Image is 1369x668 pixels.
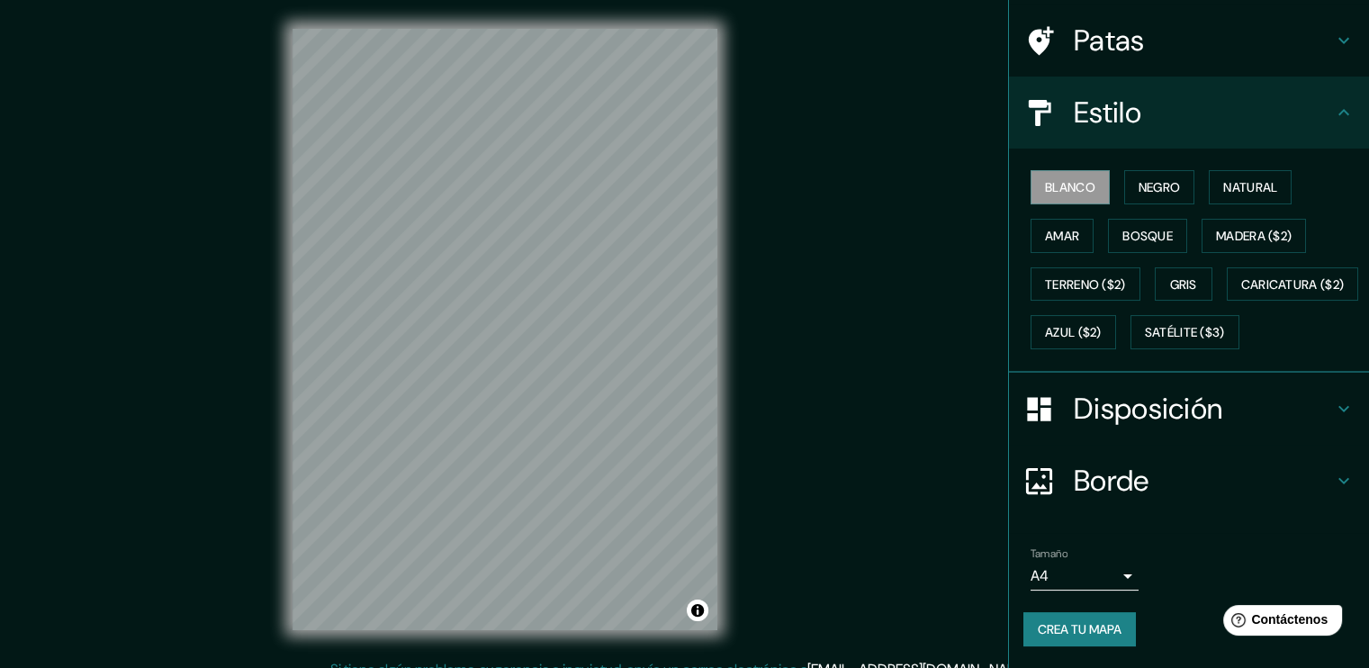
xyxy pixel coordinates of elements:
[1074,22,1145,59] font: Patas
[1241,276,1345,293] font: Caricatura ($2)
[1209,598,1349,648] iframe: Lanzador de widgets de ayuda
[1139,179,1181,195] font: Negro
[1009,77,1369,149] div: Estilo
[1045,228,1079,244] font: Amar
[1130,315,1239,349] button: Satélite ($3)
[1031,219,1094,253] button: Amar
[1031,267,1140,302] button: Terreno ($2)
[1108,219,1187,253] button: Bosque
[1031,315,1116,349] button: Azul ($2)
[1045,276,1126,293] font: Terreno ($2)
[1223,179,1277,195] font: Natural
[1038,621,1121,637] font: Crea tu mapa
[1227,267,1359,302] button: Caricatura ($2)
[1170,276,1197,293] font: Gris
[1031,566,1049,585] font: A4
[1122,228,1173,244] font: Bosque
[1031,562,1139,591] div: A4
[1145,325,1225,341] font: Satélite ($3)
[1216,228,1292,244] font: Madera ($2)
[1009,5,1369,77] div: Patas
[1074,94,1141,131] font: Estilo
[1009,373,1369,445] div: Disposición
[1045,179,1095,195] font: Blanco
[1209,170,1292,204] button: Natural
[1074,390,1222,428] font: Disposición
[293,29,717,630] canvas: Mapa
[1074,462,1149,500] font: Borde
[1155,267,1212,302] button: Gris
[1124,170,1195,204] button: Negro
[1045,325,1102,341] font: Azul ($2)
[1031,546,1067,561] font: Tamaño
[1023,612,1136,646] button: Crea tu mapa
[1031,170,1110,204] button: Blanco
[1009,445,1369,517] div: Borde
[1202,219,1306,253] button: Madera ($2)
[687,600,708,621] button: Activar o desactivar atribución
